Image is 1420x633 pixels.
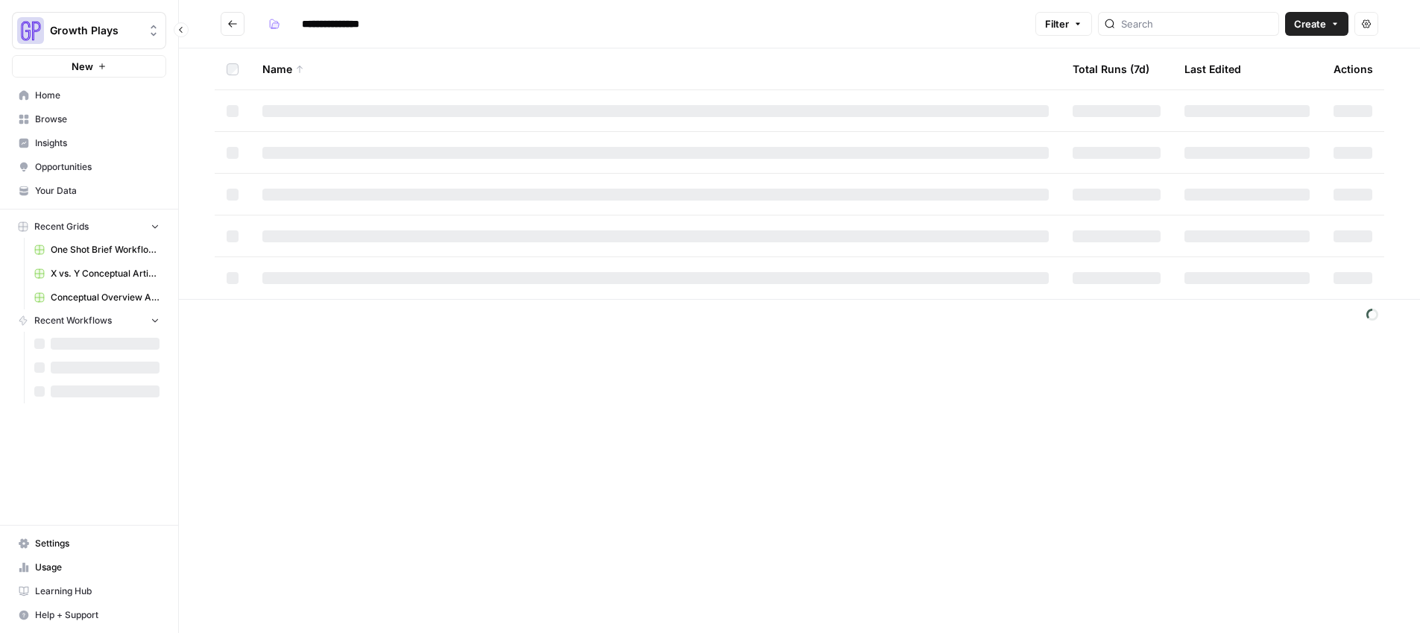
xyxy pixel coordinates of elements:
span: Insights [35,136,160,150]
button: New [12,55,166,78]
img: Growth Plays Logo [17,17,44,44]
button: Recent Workflows [12,309,166,332]
input: Search [1121,16,1272,31]
button: Filter [1035,12,1092,36]
span: Filter [1045,16,1069,31]
span: One Shot Brief Workflow Grid [51,243,160,256]
div: Total Runs (7d) [1073,48,1149,89]
a: Learning Hub [12,579,166,603]
a: Home [12,84,166,107]
span: Recent Workflows [34,314,112,327]
button: Help + Support [12,603,166,627]
a: Browse [12,107,166,131]
a: Settings [12,532,166,555]
button: Go back [221,12,244,36]
span: Settings [35,537,160,550]
div: Name [262,48,1049,89]
span: Home [35,89,160,102]
button: Create [1285,12,1348,36]
button: Recent Grids [12,215,166,238]
span: Browse [35,113,160,126]
span: Your Data [35,184,160,198]
span: New [72,59,93,74]
span: Usage [35,561,160,574]
span: Conceptual Overview Article Grid [51,291,160,304]
span: Opportunities [35,160,160,174]
span: Help + Support [35,608,160,622]
a: Usage [12,555,166,579]
span: Create [1294,16,1326,31]
a: Your Data [12,179,166,203]
a: Opportunities [12,155,166,179]
a: X vs. Y Conceptual Articles [28,262,166,286]
a: Conceptual Overview Article Grid [28,286,166,309]
div: Last Edited [1184,48,1241,89]
span: Growth Plays [50,23,140,38]
div: Actions [1334,48,1373,89]
span: Recent Grids [34,220,89,233]
button: Workspace: Growth Plays [12,12,166,49]
a: Insights [12,131,166,155]
span: Learning Hub [35,585,160,598]
span: X vs. Y Conceptual Articles [51,267,160,280]
a: One Shot Brief Workflow Grid [28,238,166,262]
